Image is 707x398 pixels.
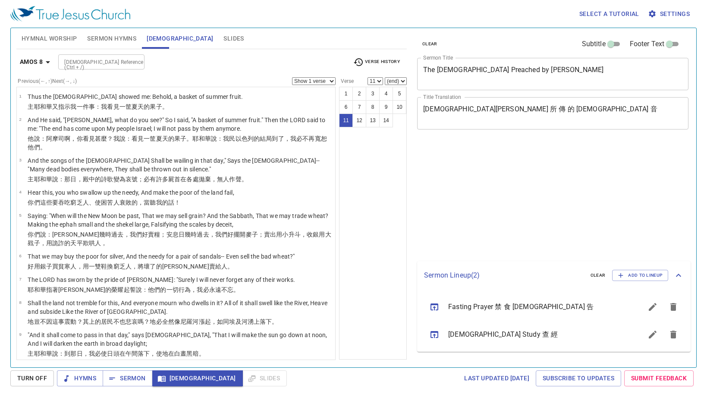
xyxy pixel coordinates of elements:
wh3976: 欺哄 [83,240,107,246]
textarea: [DEMOGRAPHIC_DATA][PERSON_NAME] 所 傳 的 [DEMOGRAPHIC_DATA] 音 [423,105,682,121]
wh7019: 。 [162,103,168,110]
span: [DEMOGRAPHIC_DATA] [159,373,236,384]
span: Verse History [353,57,400,67]
wh34: ，將壞了 [132,263,233,270]
ul: sermon lineup list [417,290,691,352]
wh3117: ，殿 [77,176,248,183]
p: That we may buy the poor for silver, And the needy for a pair of sandals-- Even sell the bad wheat?" [28,252,295,261]
wh2821: 。 [199,350,205,357]
wh7666: 糧 [28,231,331,246]
label: Verse [339,79,354,84]
button: 12 [352,114,366,127]
button: 8 [366,100,380,114]
wh3117: ，我必使日頭 [83,350,205,357]
span: Turn Off [17,373,47,384]
wh7200: 一件事：我看見一筐 [77,103,168,110]
p: Saying: "When will the New Moon be past, That we may sell grain? And the Sabbath, That we may tra... [28,212,333,229]
wh3117: 黑暗 [186,350,204,357]
p: The LORD has sworn by the pride of [PERSON_NAME]: "Surely I will never forget any of their works. [28,275,295,284]
p: Hear this, you who swallow up the needy, And make the poor of the land fail, [28,188,234,197]
wh3068: 指著[PERSON_NAME] [46,286,240,293]
span: 6 [19,253,21,258]
wh559: ：阿摩司啊 [28,135,327,151]
button: Sermon [103,370,152,386]
wh7673: 的，當聽 [132,199,180,206]
img: True Jesus Church [10,6,130,22]
span: Submit Feedback [631,373,687,384]
wh4725: 拋棄 [199,176,248,183]
wh3069: 說 [52,350,205,357]
wh5674: 他們。 [28,144,46,151]
wh1250: 賣 [209,263,234,270]
span: [DEMOGRAPHIC_DATA] Study 查 經 [448,329,622,340]
button: Settings [646,6,693,22]
wh1800: ，用一雙鞋 [77,263,234,270]
wh3069: 說 [52,176,248,183]
p: And He said, "[PERSON_NAME], what do you see?" So I said, "A basket of summer fruit." Then the LO... [28,116,333,133]
wh3619: 夏天的果子 [28,135,327,151]
a: Submit Feedback [624,370,694,386]
wh7666: 給人。 [215,263,233,270]
wh3701: 買 [52,263,233,270]
wh8085: 我的話！ [156,199,181,206]
wh7069: 貧寒人 [58,263,233,270]
wh935: ，使地 [150,350,204,357]
wh5275: 換窮乏人 [107,263,233,270]
button: Add to Lineup [612,270,668,281]
label: Previous (←, ↑) Next (→, ↓) [18,79,77,84]
input: Type Bible Reference [61,57,128,67]
button: 10 [393,100,406,114]
span: 1 [19,94,21,98]
span: 8 [19,300,21,305]
span: Hymns [64,373,96,384]
textarea: The [DEMOGRAPHIC_DATA] Preached by [PERSON_NAME] [423,66,682,82]
button: 14 [379,114,393,127]
p: Thus the [DEMOGRAPHIC_DATA] showed me: Behold, a basket of summer fruit. [28,92,243,101]
span: Footer Text [630,39,665,49]
wh56: 嗎？地必全然像尼羅河 [138,318,278,325]
wh4714: 河 [242,318,278,325]
button: Hymns [57,370,103,386]
button: 6 [339,100,353,114]
wh1347: 起誓 [124,286,240,293]
wh7602: 窮乏人 [70,199,180,206]
wh7892: 變為哀號 [113,176,248,183]
wh2013: 。 [242,176,248,183]
span: Fasting Prayer 禁 食 [DEMOGRAPHIC_DATA] 告 [448,302,622,312]
p: 好用銀子 [28,262,295,271]
p: Sermon Lineup ( 2 ) [424,270,584,281]
a: Last updated [DATE] [461,370,533,386]
button: Verse History [348,56,405,69]
span: 4 [19,190,21,194]
button: 5 [393,87,406,101]
wh8255: ，用詭詐 [40,240,107,246]
button: 7 [352,100,366,114]
button: 2 [352,87,366,101]
span: Add to Lineup [618,272,663,279]
iframe: from-child [414,139,635,258]
a: Subscribe to Updates [536,370,621,386]
wh8248: 。 [272,318,278,325]
button: 9 [379,100,393,114]
span: 9 [19,332,21,337]
wh559: ：看見一筐 [28,135,327,151]
wh7650: 說：他們的一切行為 [136,286,240,293]
wh5002: ：那日 [58,176,248,183]
wh2975: 漲起 [199,318,278,325]
wh7911: 。 [233,286,239,293]
wh7993: ，無人作聲 [211,176,248,183]
button: Amos 8 [16,54,57,70]
span: Last updated [DATE] [464,373,529,384]
wh8121: 在午間 [119,350,205,357]
wh4651: 的[PERSON_NAME] [156,263,234,270]
wh5674: ，我們好賣 [28,231,331,246]
p: 地 [28,317,333,326]
button: Turn Off [10,370,54,386]
b: Amos 8 [20,57,43,67]
button: clear [585,270,611,281]
wh5986: ，你看見 [28,135,327,151]
wh1431: 戥子 [28,240,107,246]
wh136: 耶和華 [34,176,248,183]
wh216: 晝 [180,350,205,357]
span: Subtitle [582,39,606,49]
